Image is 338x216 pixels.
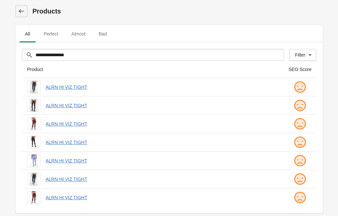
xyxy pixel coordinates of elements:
[92,25,114,42] button: Bad
[289,49,316,61] button: Filter
[295,52,305,58] div: Filter
[65,25,92,42] button: Almost
[46,139,278,146] a: ALRN HI VIZ TIGHT
[283,61,316,78] th: SEO Score
[46,157,278,164] a: ALRN HI VIZ TIGHT
[293,154,306,167] img: sad.png
[93,28,112,40] span: Bad
[293,136,306,149] img: sad.png
[293,173,306,186] img: sad.png
[46,176,278,182] a: ALRN HI VIZ TIGHT
[293,81,306,94] img: sad.png
[46,194,278,201] a: ALRN HI VIZ TIGHT
[37,25,65,42] button: Perfect
[33,7,323,16] h1: Products
[46,84,278,90] a: ALRN HI VIZ TIGHT
[39,28,64,40] span: Perfect
[46,102,278,109] a: ALRN HI VIZ TIGHT
[22,61,283,78] th: Product
[293,117,306,131] img: sad.png
[46,121,278,127] a: ALRN HI VIZ TIGHT
[293,191,306,204] img: sad.png
[66,28,91,40] span: Almost
[18,25,37,42] button: All
[19,28,36,40] span: All
[293,99,306,112] img: sad.png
